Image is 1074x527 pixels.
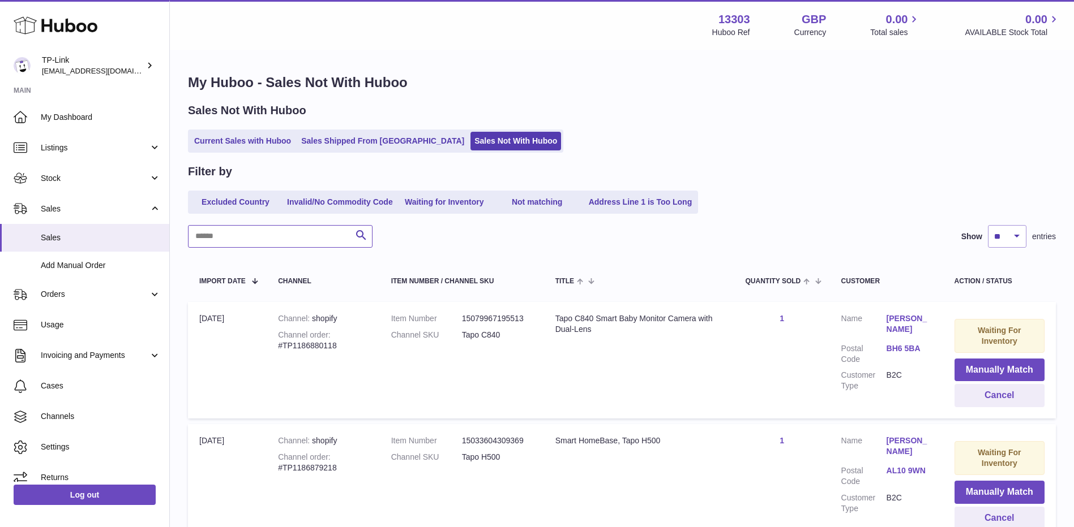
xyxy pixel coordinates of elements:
span: entries [1032,231,1056,242]
div: #TP1186879218 [278,452,369,473]
strong: Channel [278,436,312,445]
div: Currency [794,27,827,38]
a: AL10 9WN [887,465,932,476]
strong: Channel order [278,452,331,461]
img: gaby.chen@tp-link.com [14,57,31,74]
div: Item Number / Channel SKU [391,278,533,285]
td: [DATE] [188,302,267,418]
a: Excluded Country [190,193,281,211]
div: Action / Status [955,278,1045,285]
span: Usage [41,319,161,330]
a: BH6 5BA [887,343,932,354]
dt: Customer Type [841,493,887,514]
span: Title [555,278,574,285]
a: 1 [780,436,784,445]
a: 0.00 Total sales [870,12,921,38]
div: shopify [278,435,369,446]
span: Sales [41,204,149,214]
span: 0.00 [1025,12,1047,27]
dt: Item Number [391,435,462,446]
strong: Waiting For Inventory [978,448,1021,468]
h2: Filter by [188,164,232,179]
dd: Tapo C840 [462,330,533,340]
span: Settings [41,442,161,452]
h2: Sales Not With Huboo [188,103,306,118]
span: Import date [199,278,246,285]
span: Orders [41,289,149,300]
span: Returns [41,472,161,483]
span: Total sales [870,27,921,38]
a: Sales Shipped From [GEOGRAPHIC_DATA] [297,132,468,150]
strong: Channel order [278,330,331,339]
strong: 13303 [718,12,750,27]
dt: Name [841,313,887,338]
div: TP-Link [42,55,144,76]
a: Current Sales with Huboo [190,132,295,150]
a: Address Line 1 is Too Long [585,193,696,211]
span: My Dashboard [41,112,161,123]
dd: 15079967195513 [462,313,533,324]
span: Sales [41,232,161,243]
div: Customer [841,278,932,285]
button: Manually Match [955,481,1045,504]
label: Show [961,231,982,242]
div: Huboo Ref [712,27,750,38]
span: Add Manual Order [41,260,161,271]
strong: Waiting For Inventory [978,326,1021,345]
button: Manually Match [955,358,1045,382]
dd: 15033604309369 [462,435,533,446]
dt: Channel SKU [391,330,462,340]
dd: Tapo H500 [462,452,533,463]
a: 0.00 AVAILABLE Stock Total [965,12,1060,38]
span: 0.00 [886,12,908,27]
span: Listings [41,142,149,153]
dt: Name [841,435,887,460]
div: Smart HomeBase, Tapo H500 [555,435,723,446]
div: Tapo C840 Smart Baby Monitor Camera with Dual-Lens [555,313,723,335]
dd: B2C [887,493,932,514]
span: Cases [41,381,161,391]
span: AVAILABLE Stock Total [965,27,1060,38]
a: [PERSON_NAME] [887,313,932,335]
span: Quantity Sold [745,278,801,285]
a: [PERSON_NAME] [887,435,932,457]
dt: Item Number [391,313,462,324]
dd: B2C [887,370,932,391]
button: Cancel [955,384,1045,407]
span: Stock [41,173,149,184]
div: shopify [278,313,369,324]
strong: Channel [278,314,312,323]
a: Not matching [492,193,583,211]
span: Channels [41,411,161,422]
a: Sales Not With Huboo [470,132,561,150]
div: Channel [278,278,369,285]
span: [EMAIL_ADDRESS][DOMAIN_NAME] [42,66,166,75]
div: #TP1186880118 [278,330,369,351]
a: Waiting for Inventory [399,193,490,211]
dt: Postal Code [841,465,887,487]
dt: Channel SKU [391,452,462,463]
span: Invoicing and Payments [41,350,149,361]
strong: GBP [802,12,826,27]
a: Log out [14,485,156,505]
a: Invalid/No Commodity Code [283,193,397,211]
dt: Postal Code [841,343,887,365]
h1: My Huboo - Sales Not With Huboo [188,74,1056,92]
a: 1 [780,314,784,323]
dt: Customer Type [841,370,887,391]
